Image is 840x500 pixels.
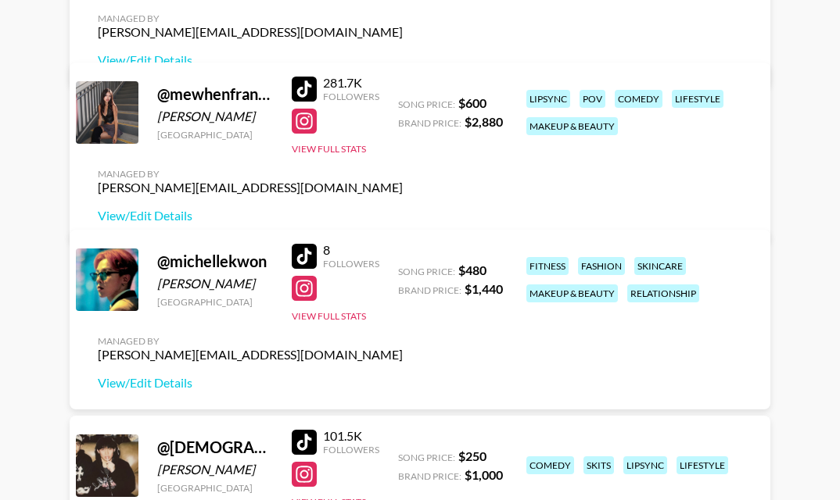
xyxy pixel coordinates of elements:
div: Managed By [98,12,403,24]
span: Brand Price: [398,470,461,482]
div: fitness [526,257,569,275]
strong: $ 250 [458,448,486,463]
strong: $ 1,440 [465,281,503,296]
div: makeup & beauty [526,284,618,302]
div: [GEOGRAPHIC_DATA] [157,129,273,141]
div: 281.7K [323,75,379,91]
div: Managed By [98,168,403,180]
div: [GEOGRAPHIC_DATA] [157,482,273,494]
div: [PERSON_NAME] [157,109,273,124]
div: Followers [323,444,379,455]
div: lifestyle [677,456,728,474]
a: View/Edit Details [98,375,403,391]
span: Brand Price: [398,117,461,129]
strong: $ 1,000 [465,467,503,482]
div: skits [583,456,614,474]
div: skincare [634,257,686,275]
div: [PERSON_NAME] [157,462,273,477]
div: @ mewhenfrankocean [157,84,273,104]
strong: $ 2,880 [465,114,503,129]
div: comedy [615,90,662,108]
div: Managed By [98,335,403,347]
span: Song Price: [398,452,455,463]
div: pov [580,90,605,108]
div: fashion [578,257,625,275]
div: @ michellekwon [157,252,273,271]
button: View Full Stats [292,310,366,322]
div: [PERSON_NAME] [157,276,273,291]
div: [GEOGRAPHIC_DATA] [157,296,273,308]
div: [PERSON_NAME][EMAIL_ADDRESS][DOMAIN_NAME] [98,180,403,195]
div: 101.5K [323,428,379,444]
div: relationship [627,284,699,302]
div: Followers [323,258,379,270]
span: Song Price: [398,98,455,110]
a: View/Edit Details [98,208,403,223]
div: lipsync [623,456,667,474]
div: makeup & beauty [526,117,618,135]
div: [PERSON_NAME][EMAIL_ADDRESS][DOMAIN_NAME] [98,24,403,40]
div: lipsync [526,90,570,108]
button: View Full Stats [292,143,366,155]
div: [PERSON_NAME][EMAIL_ADDRESS][DOMAIN_NAME] [98,347,403,362]
div: 8 [323,242,379,258]
div: @ [DEMOGRAPHIC_DATA] [157,437,273,457]
div: comedy [526,456,574,474]
div: Followers [323,91,379,102]
span: Song Price: [398,266,455,277]
strong: $ 480 [458,262,486,277]
span: Brand Price: [398,284,461,296]
a: View/Edit Details [98,52,403,68]
strong: $ 600 [458,95,486,110]
div: lifestyle [672,90,723,108]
